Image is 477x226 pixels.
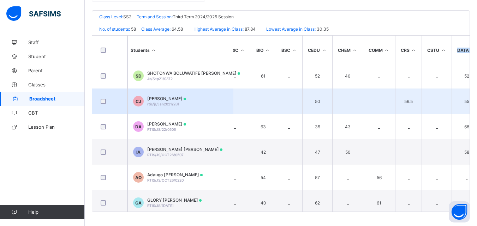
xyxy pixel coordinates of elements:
[219,114,251,139] td: _
[147,96,186,101] span: [PERSON_NAME]
[363,165,395,190] td: 56
[147,153,184,157] span: RTIS/JS/OCT26/0507
[363,88,395,114] td: _
[276,139,303,165] td: _
[363,63,395,88] td: _
[28,54,85,59] span: Student
[127,36,233,65] th: Students
[173,14,234,19] span: Third Term 2024/2025 Session
[276,63,303,88] td: _
[449,201,470,222] button: Open asap
[147,203,174,208] span: RTIS/JS/[DATE]
[384,48,390,53] i: Sort in Ascending Order
[136,149,141,155] span: IA
[135,200,142,206] span: GA
[395,139,422,165] td: _
[239,48,245,53] i: Sort in Ascending Order
[251,88,276,114] td: _
[395,165,422,190] td: _
[321,48,327,53] i: Sort in Ascending Order
[123,14,131,19] span: SS2
[147,127,176,132] span: RTIS/JS/22/0506
[302,114,332,139] td: 35
[147,77,173,81] span: Js/Sep21/0372
[395,63,422,88] td: _
[302,63,332,88] td: 52
[147,197,202,203] span: GLORY [PERSON_NAME]
[440,48,446,53] i: Sort in Ascending Order
[147,71,240,76] span: SHOTONWA BOLUWATIFE [PERSON_NAME]
[395,36,422,65] th: CRS
[363,139,395,165] td: _
[219,36,251,65] th: AGRIC
[28,124,85,130] span: Lesson Plan
[422,165,452,190] td: _
[251,63,276,88] td: 61
[332,139,363,165] td: 50
[147,121,186,127] span: [PERSON_NAME]
[135,124,142,129] span: DA
[422,63,452,88] td: _
[302,139,332,165] td: 47
[130,26,136,32] span: 58
[28,110,85,116] span: CBT
[302,165,332,190] td: 57
[244,26,256,32] span: 87.84
[352,48,358,53] i: Sort in Ascending Order
[28,68,85,73] span: Parent
[291,48,297,53] i: Sort in Ascending Order
[137,14,173,19] span: Term and Session:
[276,165,303,190] td: _
[135,175,142,180] span: AO
[28,82,85,87] span: Classes
[276,36,303,65] th: BSC
[251,114,276,139] td: 63
[332,63,363,88] td: 40
[363,36,395,65] th: COMM
[136,73,142,79] span: SD
[151,48,157,53] i: Sort Ascending
[302,190,332,215] td: 62
[332,88,363,114] td: _
[147,102,179,106] span: rtis/js/Jan2021/281
[332,190,363,215] td: _
[363,114,395,139] td: _
[251,36,276,65] th: BIO
[395,88,422,114] td: 56.5
[266,26,316,32] span: Lowest Average in Class:
[422,190,452,215] td: _
[302,88,332,114] td: 50
[193,26,244,32] span: Highest Average in Class:
[332,114,363,139] td: 43
[219,165,251,190] td: _
[276,88,303,114] td: _
[395,114,422,139] td: _
[332,36,363,65] th: CHEM
[29,96,85,102] span: Broadsheet
[251,165,276,190] td: 54
[219,139,251,165] td: _
[147,178,184,182] span: RTIS/JS/OCT26/0220
[99,14,123,19] span: Class Level:
[276,114,303,139] td: _
[251,139,276,165] td: 42
[147,147,222,152] span: [PERSON_NAME] [PERSON_NAME]
[251,190,276,215] td: 40
[422,88,452,114] td: _
[276,190,303,215] td: _
[422,139,452,165] td: _
[136,99,141,104] span: CJ
[395,190,422,215] td: _
[411,48,417,53] i: Sort in Ascending Order
[99,26,130,32] span: No. of students:
[171,26,183,32] span: 64.58
[219,190,251,215] td: _
[28,39,85,45] span: Staff
[363,190,395,215] td: 61
[422,36,452,65] th: CSTU
[219,88,251,114] td: _
[264,48,270,53] i: Sort in Ascending Order
[28,209,84,215] span: Help
[422,114,452,139] td: _
[147,172,203,177] span: Adaugo [PERSON_NAME]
